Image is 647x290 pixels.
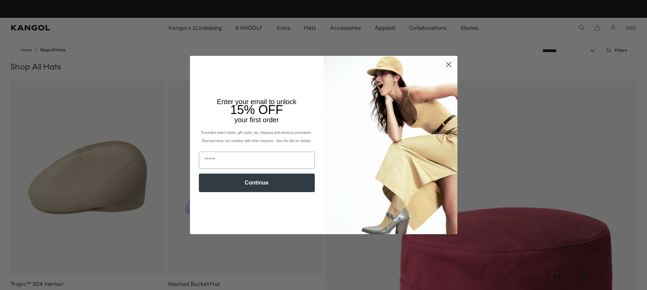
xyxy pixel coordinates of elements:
span: *Excludes select styles, gift cards, tax, shipping and previous purchases. Discount does not comb... [201,131,312,143]
span: your first order [235,116,279,124]
input: Email [199,152,315,169]
button: Close dialog [443,59,455,71]
img: 93be19ad-e773-4382-80b9-c9d740c9197f.jpeg [324,56,457,234]
span: Enter your email to unlock [217,98,297,105]
span: 15% OFF [230,103,283,117]
button: Continue [199,174,315,192]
